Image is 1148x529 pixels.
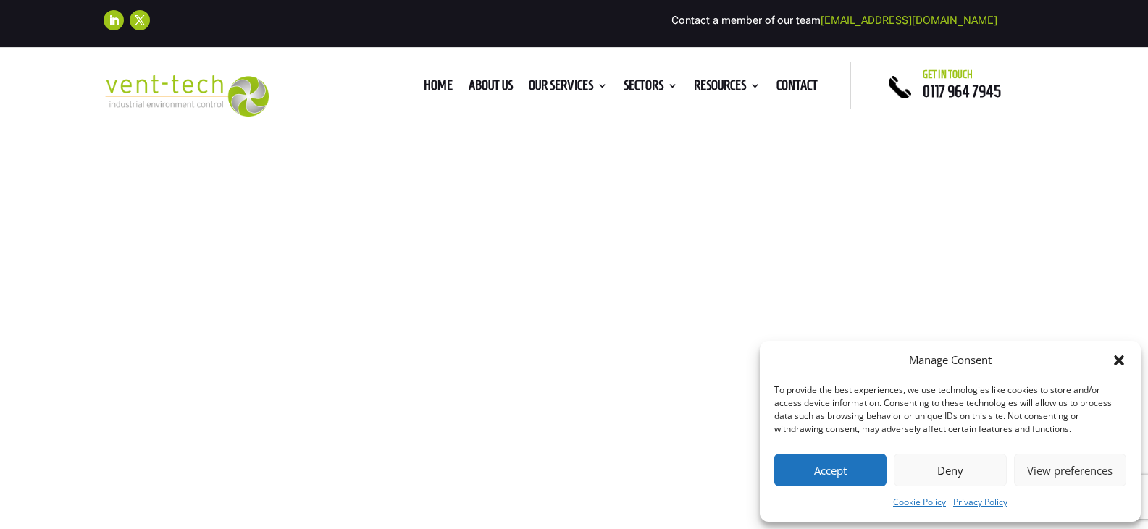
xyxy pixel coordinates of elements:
a: Contact [776,80,818,96]
div: Close dialog [1112,353,1126,368]
a: [EMAIL_ADDRESS][DOMAIN_NAME] [821,14,997,27]
a: About us [469,80,513,96]
a: Resources [694,80,761,96]
button: Deny [894,454,1006,486]
a: Cookie Policy [893,494,946,511]
a: Home [424,80,453,96]
a: Follow on LinkedIn [104,10,124,30]
span: Get in touch [923,69,973,80]
div: Manage Consent [909,352,992,369]
button: View preferences [1014,454,1126,486]
a: Follow on X [130,10,150,30]
img: 2023-09-27T08_35_16.549ZVENT-TECH---Clear-background [104,75,269,117]
button: Accept [774,454,887,486]
a: Our Services [529,80,608,96]
a: Privacy Policy [953,494,1007,511]
span: Contact a member of our team [671,14,997,27]
a: Sectors [624,80,678,96]
div: To provide the best experiences, we use technologies like cookies to store and/or access device i... [774,384,1125,436]
a: 0117 964 7945 [923,82,1001,100]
